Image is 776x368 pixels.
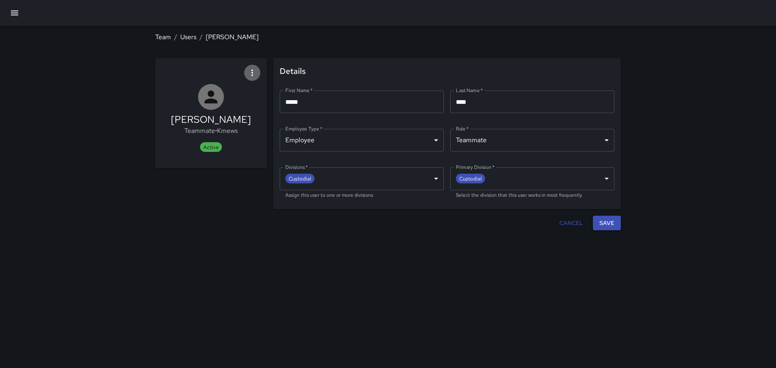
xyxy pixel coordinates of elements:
[280,129,444,151] div: Employee
[285,87,313,94] label: First Name
[285,191,438,200] p: Assign this user to one or more divisions
[456,174,485,183] span: Custodial
[200,32,202,42] li: /
[180,33,196,41] a: Users
[174,32,177,42] li: /
[280,65,614,78] span: Details
[456,125,469,132] label: Role
[285,125,322,132] label: Employee Type
[200,144,222,151] span: Active
[285,174,314,183] span: Custodial
[155,33,171,41] a: Team
[206,33,259,41] a: [PERSON_NAME]
[456,191,609,200] p: Select the division that this user works in most frequently
[171,113,251,126] h5: [PERSON_NAME]
[171,126,251,136] p: Teammate • Kmews
[556,216,586,231] button: Cancel
[285,164,308,170] label: Divisions
[456,87,483,94] label: Last Name
[450,129,614,151] div: Teammate
[593,216,621,231] button: Save
[456,164,494,170] label: Primary Division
